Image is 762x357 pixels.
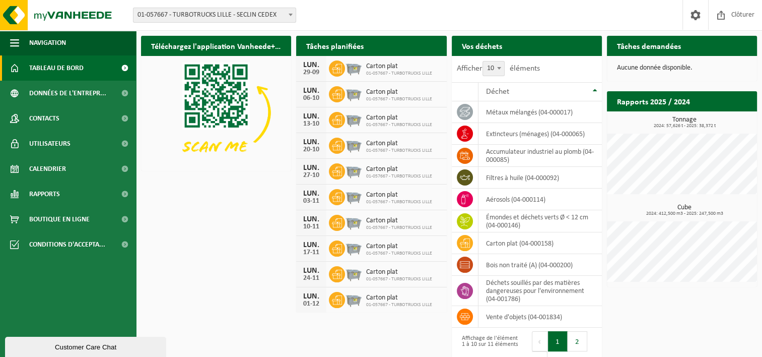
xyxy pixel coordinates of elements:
label: Afficher éléments [457,65,540,73]
img: WB-2500-GAL-GY-01 [345,290,362,308]
h3: Cube [612,204,757,216]
span: Boutique en ligne [29,207,90,232]
span: 01-057667 - TURBOTRUCKS LILLE [366,71,432,77]
td: émondes et déchets verts Ø < 12 cm (04-000146) [478,210,602,232]
span: Carton plat [366,294,432,302]
div: LUN. [301,292,321,301]
h2: Tâches planifiées [296,36,374,55]
td: déchets souillés par des matières dangereuses pour l'environnement (04-001786) [478,276,602,306]
img: WB-2500-GAL-GY-01 [345,213,362,230]
a: Consulter les rapports [669,111,756,131]
div: LUN. [301,190,321,198]
img: Download de VHEPlus App [141,56,291,169]
h2: Téléchargez l'application Vanheede+ maintenant! [141,36,291,55]
button: 2 [568,331,587,351]
div: 06-10 [301,95,321,102]
span: Rapports [29,182,60,207]
h2: Tâches demandées [607,36,691,55]
td: carton plat (04-000158) [478,232,602,254]
span: Données de l'entrepr... [29,81,106,106]
span: Carton plat [366,165,432,173]
div: 10-11 [301,223,321,230]
div: 24-11 [301,275,321,282]
span: Carton plat [366,63,432,71]
img: WB-2500-GAL-GY-01 [345,110,362,128]
iframe: chat widget [5,335,168,357]
span: 01-057667 - TURBOTRUCKS LILLE [366,276,432,282]
img: WB-2500-GAL-GY-01 [345,85,362,102]
td: filtres à huile (04-000092) [478,167,602,189]
img: WB-2500-GAL-GY-01 [345,239,362,256]
div: 29-09 [301,69,321,76]
span: 01-057667 - TURBOTRUCKS LILLE [366,199,432,205]
span: 01-057667 - TURBOTRUCKS LILLE [366,173,432,180]
button: 1 [548,331,568,351]
span: 2024: 412,500 m3 - 2025: 247,500 m3 [612,211,757,216]
span: Calendrier [29,156,66,182]
div: 20-10 [301,146,321,153]
span: Déchet [486,88,509,96]
span: 10 [483,62,504,76]
td: aérosols (04-000114) [478,189,602,210]
span: Carton plat [366,191,432,199]
div: LUN. [301,215,321,223]
button: Previous [532,331,548,351]
span: 01-057667 - TURBOTRUCKS LILLE [366,122,432,128]
div: LUN. [301,87,321,95]
div: LUN. [301,138,321,146]
h2: Vos déchets [452,36,512,55]
span: 01-057667 - TURBOTRUCKS LILLE [366,225,432,231]
td: accumulateur industriel au plomb (04-000085) [478,145,602,167]
span: Navigation [29,30,66,55]
span: 01-057667 - TURBOTRUCKS LILLE [366,302,432,308]
span: 01-057667 - TURBOTRUCKS LILLE - SECLIN CEDEX [133,8,296,22]
div: 13-10 [301,121,321,128]
img: WB-2500-GAL-GY-01 [345,59,362,76]
div: 01-12 [301,301,321,308]
span: 01-057667 - TURBOTRUCKS LILLE [366,148,432,154]
span: Utilisateurs [29,131,71,156]
td: extincteurs (ménages) (04-000065) [478,123,602,145]
span: 01-057667 - TURBOTRUCKS LILLE [366,96,432,102]
h2: Rapports 2025 / 2024 [607,91,700,111]
img: WB-2500-GAL-GY-01 [345,188,362,205]
span: 2024: 57,626 t - 2025: 38,372 t [612,124,757,129]
div: 03-11 [301,198,321,205]
span: Carton plat [366,88,432,96]
span: Carton plat [366,268,432,276]
span: Tableau de bord [29,55,84,81]
td: bois non traité (A) (04-000200) [478,254,602,276]
div: LUN. [301,267,321,275]
div: LUN. [301,112,321,121]
td: métaux mélangés (04-000017) [478,101,602,123]
span: 01-057667 - TURBOTRUCKS LILLE [366,251,432,257]
div: LUN. [301,241,321,249]
span: Contacts [29,106,59,131]
td: vente d'objets (04-001834) [478,306,602,328]
span: 01-057667 - TURBOTRUCKS LILLE - SECLIN CEDEX [133,8,296,23]
div: LUN. [301,164,321,172]
span: Carton plat [366,217,432,225]
span: 10 [482,61,505,76]
img: WB-2500-GAL-GY-01 [345,265,362,282]
div: 27-10 [301,172,321,179]
div: LUN. [301,61,321,69]
div: 17-11 [301,249,321,256]
span: Carton plat [366,114,432,122]
span: Carton plat [366,140,432,148]
p: Aucune donnée disponible. [617,65,747,72]
img: WB-2500-GAL-GY-01 [345,136,362,153]
span: Carton plat [366,243,432,251]
h3: Tonnage [612,116,757,129]
span: Conditions d'accepta... [29,232,105,257]
img: WB-2500-GAL-GY-01 [345,162,362,179]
